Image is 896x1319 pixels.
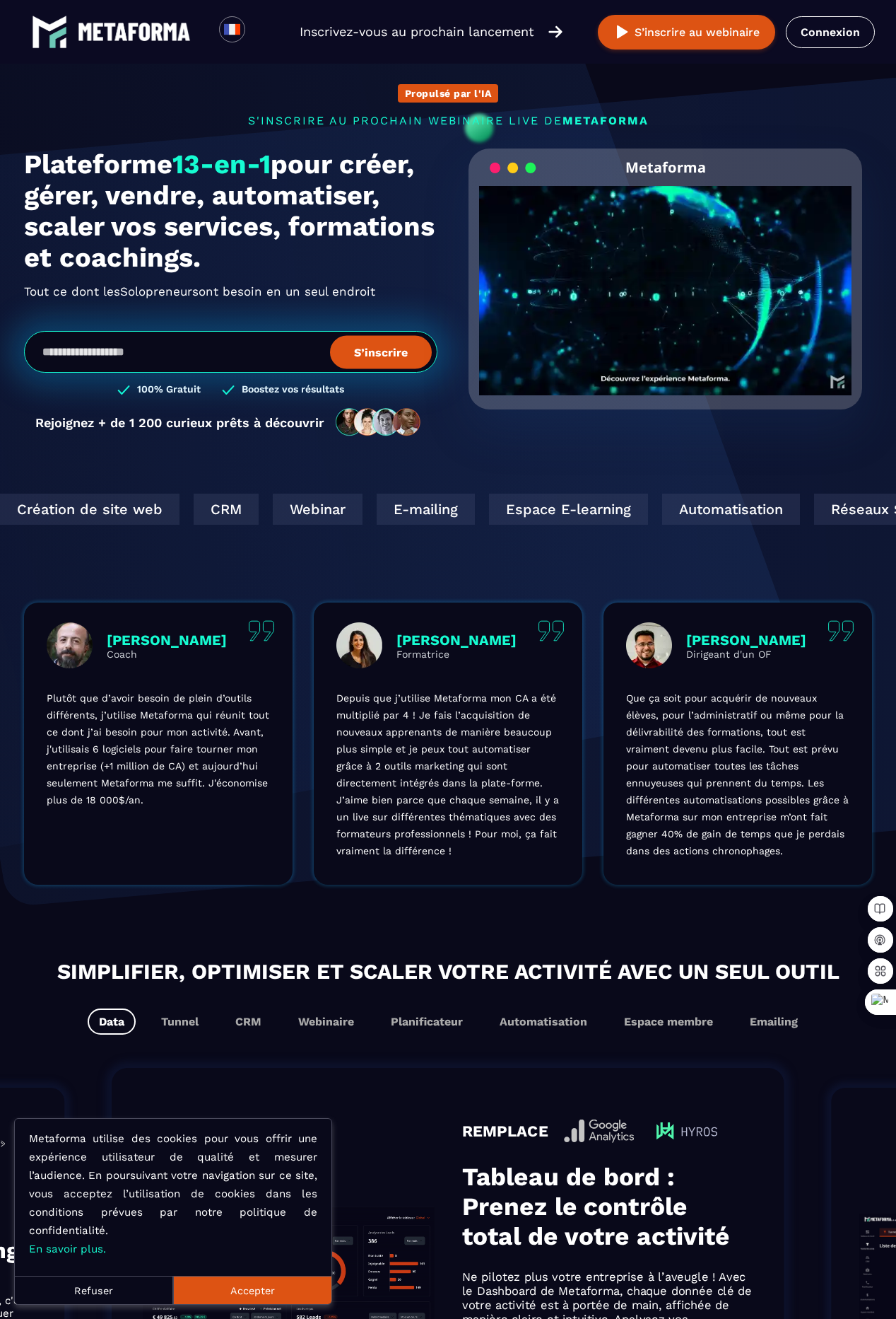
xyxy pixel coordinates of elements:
p: Depuis que j’utilise Metaforma mon CA a été multiplié par 4 ! Je fais l’acquisition de nouveaux a... [336,690,560,859]
p: Plutôt que d’avoir besoin de plein d’outils différents, j’utilise Metaforma qui réunit tout ce do... [47,690,270,808]
img: profile [626,622,672,668]
button: Espace membre [613,1009,724,1035]
img: logo [78,23,191,41]
span: 13-en-1 [172,149,271,180]
a: Connexion [786,16,875,48]
button: Refuser [15,1276,173,1304]
div: Webinar [268,494,358,525]
img: loading [490,161,536,175]
div: Automatisation [657,494,795,525]
img: quote [827,620,854,641]
button: Planificateur [379,1009,474,1035]
img: logo [32,14,67,50]
p: Rejoignez + de 1 200 curieux prêts à découvrir [35,415,324,430]
img: play [613,23,631,41]
button: Accepter [173,1276,331,1304]
p: [PERSON_NAME] [686,632,806,649]
a: En savoir plus. [29,1243,106,1255]
img: community-people [331,407,426,437]
img: checked [117,383,130,397]
p: Metaforma utilise des cookies pour vous offrir une expérience utilisateur de qualité et mesurer l... [29,1129,317,1258]
p: Propulsé par l'IA [405,88,492,99]
img: profile [336,622,382,668]
input: Search for option [257,23,268,40]
img: icon [649,1115,718,1146]
span: METAFORMA [562,114,649,127]
img: quote [538,620,565,641]
p: [PERSON_NAME] [396,632,517,649]
img: quote [248,620,275,641]
div: CRM [189,494,254,525]
div: E-mailing [372,494,470,525]
p: Formatrice [396,649,517,660]
p: Que ça soit pour acquérir de nouveaux élèves, pour l’administratif ou même pour la délivrabilité ... [626,690,849,859]
img: fr [223,21,241,38]
button: S’inscrire au webinaire [598,15,775,50]
h3: Boostez vos résultats [242,383,344,397]
p: Coach [107,649,227,660]
button: Data [88,1009,136,1035]
p: s'inscrire au prochain webinaire live de [24,114,872,127]
h1: Plateforme pour créer, gérer, vendre, automatiser, scaler vos services, formations et coachings. [24,149,437,273]
button: CRM [224,1009,273,1035]
img: profile [47,622,93,668]
button: Automatisation [488,1009,599,1035]
video: Your browser does not support the video tag. [479,186,851,372]
img: arrow-right [548,24,562,40]
button: Emailing [738,1009,809,1035]
div: Espace E-learning [484,494,643,525]
img: checked [222,383,235,397]
button: S’inscrire [330,335,432,368]
h4: REMPLACE [462,1122,548,1140]
span: Solopreneurs [120,280,199,303]
p: Dirigeant d'un OF [686,649,806,660]
h2: Tout ce dont les ont besoin en un seul endroit [24,280,437,303]
p: Inscrivez-vous au prochain lancement [300,22,534,42]
h2: Metaforma [625,149,706,186]
h2: Simplifier, optimiser et scaler votre activité avec un seul outil [14,955,882,987]
div: Search for option [245,16,280,47]
img: icon [564,1119,634,1143]
button: Tunnel [150,1009,210,1035]
h3: 100% Gratuit [137,383,201,397]
p: [PERSON_NAME] [107,632,227,649]
button: Webinaire [287,1009,365,1035]
h3: Tableau de bord : Prenez le contrôle total de votre activité [462,1162,753,1250]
